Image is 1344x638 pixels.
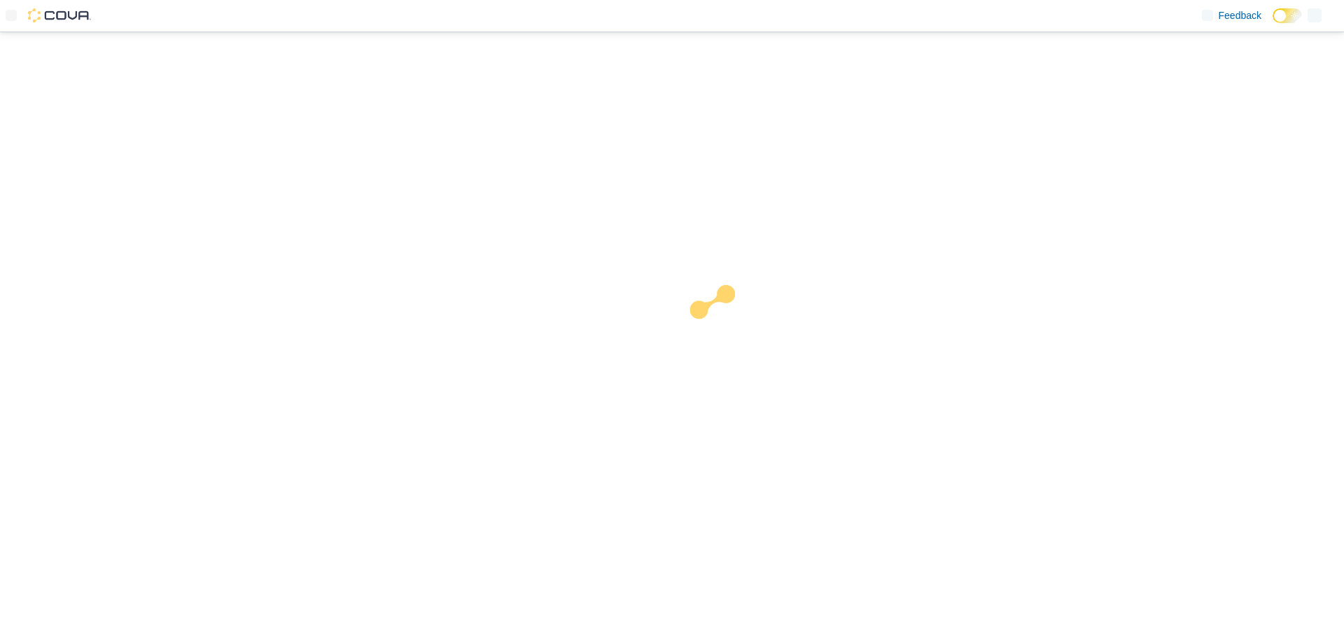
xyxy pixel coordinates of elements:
[672,275,777,380] img: cova-loader
[1196,1,1267,29] a: Feedback
[1219,8,1261,22] span: Feedback
[1273,8,1302,23] input: Dark Mode
[28,8,91,22] img: Cova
